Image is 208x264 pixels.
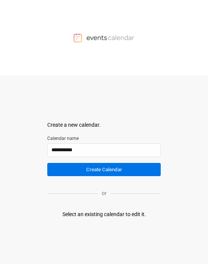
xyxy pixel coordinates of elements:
button: Create Calendar [47,163,161,176]
p: or [98,189,110,197]
div: Select an existing calendar to edit it. [62,210,146,218]
img: Events Calendar [74,33,134,42]
label: Calendar name [47,135,161,142]
div: Create a new calendar. [47,121,161,129]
